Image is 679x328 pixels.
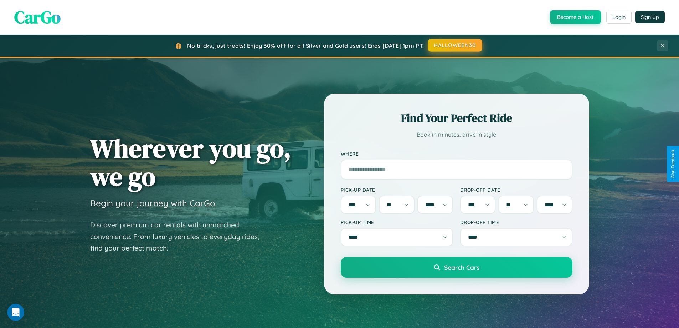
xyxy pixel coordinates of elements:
[341,110,572,126] h2: Find Your Perfect Ride
[90,219,268,254] p: Discover premium car rentals with unmatched convenience. From luxury vehicles to everyday rides, ...
[341,257,572,278] button: Search Cars
[341,130,572,140] p: Book in minutes, drive in style
[606,11,632,24] button: Login
[90,198,215,208] h3: Begin your journey with CarGo
[550,10,601,24] button: Become a Host
[341,151,572,157] label: Where
[428,39,482,52] button: HALLOWEEN30
[460,219,572,225] label: Drop-off Time
[14,5,61,29] span: CarGo
[460,187,572,193] label: Drop-off Date
[341,219,453,225] label: Pick-up Time
[670,150,675,178] div: Give Feedback
[444,263,479,271] span: Search Cars
[90,134,291,191] h1: Wherever you go, we go
[187,42,424,49] span: No tricks, just treats! Enjoy 30% off for all Silver and Gold users! Ends [DATE] 1pm PT.
[341,187,453,193] label: Pick-up Date
[635,11,665,23] button: Sign Up
[7,304,24,321] iframe: Intercom live chat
